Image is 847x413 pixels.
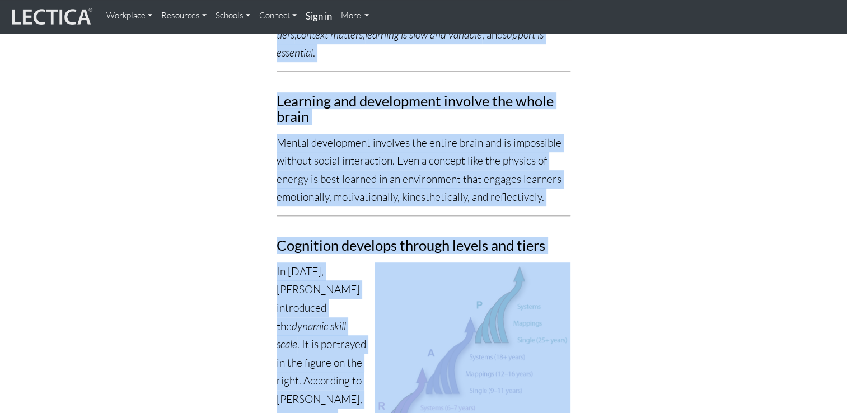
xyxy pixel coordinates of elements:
[277,10,534,41] i: cognition develops through levels and tiers
[277,134,570,207] p: Mental development involves the entire brain and is impossible without social interaction. Even a...
[306,10,332,22] strong: Sign in
[277,237,570,253] h3: Cognition develops through levels and tiers
[301,4,336,29] a: Sign in
[157,4,211,27] a: Resources
[297,28,363,41] i: context matters
[9,6,93,27] img: lecticalive
[277,320,346,351] i: dynamic skill scale
[277,93,570,124] h3: Learning and development involve the whole brain
[102,4,157,27] a: Workplace
[336,4,374,27] a: More
[365,28,482,41] i: learning is slow and variable
[211,4,255,27] a: Schools
[255,4,301,27] a: Connect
